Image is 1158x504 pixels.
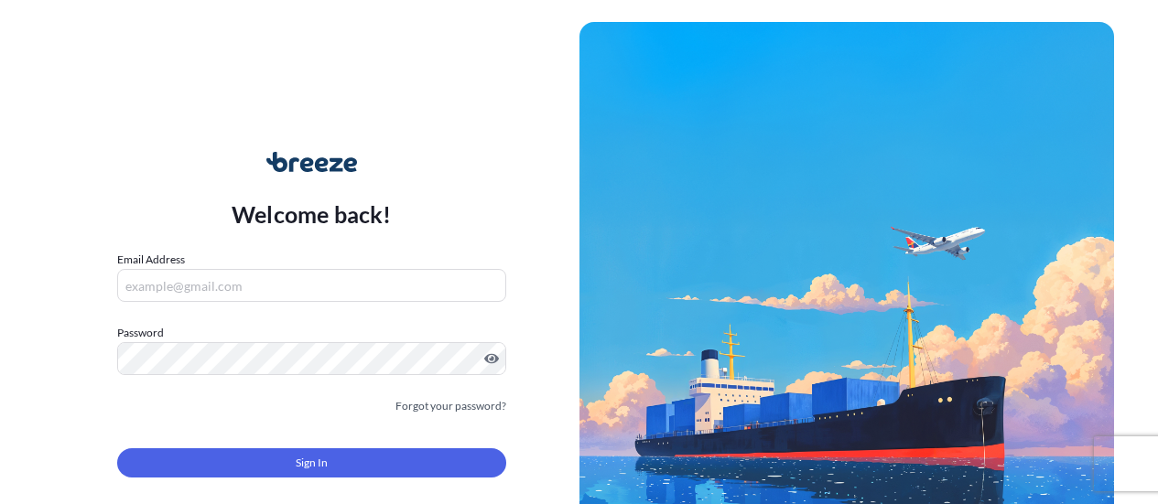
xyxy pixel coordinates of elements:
[117,269,506,302] input: example@gmail.com
[296,454,328,472] span: Sign In
[117,448,506,477] button: Sign In
[484,351,499,366] button: Show password
[117,324,506,342] label: Password
[395,397,506,415] a: Forgot your password?
[232,199,392,229] p: Welcome back!
[117,251,185,269] label: Email Address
